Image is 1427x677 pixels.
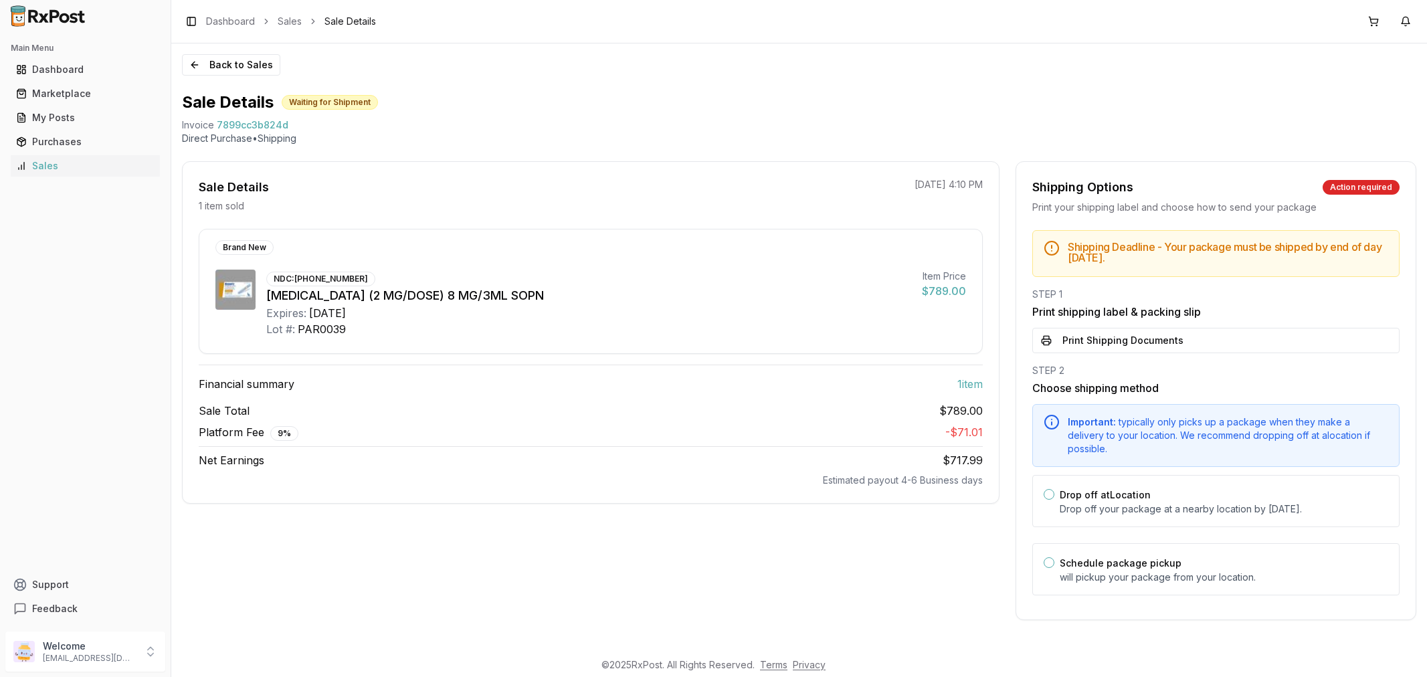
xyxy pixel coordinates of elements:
div: Brand New [215,240,274,255]
a: Dashboard [206,15,255,28]
h3: Choose shipping method [1032,380,1400,396]
a: Purchases [11,130,160,154]
div: Sales [16,159,155,173]
div: Marketplace [16,87,155,100]
div: [MEDICAL_DATA] (2 MG/DOSE) 8 MG/3ML SOPN [266,286,911,305]
label: Drop off at Location [1060,489,1151,500]
p: will pickup your package from your location. [1060,571,1388,584]
p: 1 item sold [199,199,244,213]
span: 7899cc3b824d [217,118,288,132]
div: PAR0039 [298,321,346,337]
p: Direct Purchase • Shipping [182,132,1416,145]
div: STEP 2 [1032,364,1400,377]
div: Waiting for Shipment [282,95,378,110]
span: Financial summary [199,376,294,392]
p: Welcome [43,640,136,653]
button: Feedback [5,597,165,621]
div: NDC: [PHONE_NUMBER] [266,272,375,286]
span: Sale Details [324,15,376,28]
div: My Posts [16,111,155,124]
span: Important: [1068,416,1116,427]
h5: Shipping Deadline - Your package must be shipped by end of day [DATE] . [1068,241,1388,263]
div: Shipping Options [1032,178,1133,197]
img: Ozempic (2 MG/DOSE) 8 MG/3ML SOPN [215,270,256,310]
div: Lot #: [266,321,295,337]
h1: Sale Details [182,92,274,113]
div: Estimated payout 4-6 Business days [199,474,983,487]
span: $789.00 [939,403,983,419]
p: [DATE] 4:10 PM [915,178,983,191]
button: Back to Sales [182,54,280,76]
span: Net Earnings [199,452,264,468]
a: Dashboard [11,58,160,82]
div: STEP 1 [1032,288,1400,301]
button: Purchases [5,131,165,153]
a: Marketplace [11,82,160,106]
p: Drop off your package at a nearby location by [DATE] . [1060,502,1388,516]
span: 1 item [957,376,983,392]
img: User avatar [13,641,35,662]
h2: Main Menu [11,43,160,54]
a: Terms [760,659,787,670]
a: My Posts [11,106,160,130]
button: Sales [5,155,165,177]
button: My Posts [5,107,165,128]
button: Support [5,573,165,597]
div: Expires: [266,305,306,321]
button: Print Shipping Documents [1032,328,1400,353]
label: Schedule package pickup [1060,557,1181,569]
div: Purchases [16,135,155,149]
div: [DATE] [309,305,346,321]
div: Print your shipping label and choose how to send your package [1032,201,1400,214]
a: Sales [11,154,160,178]
div: Sale Details [199,178,269,197]
p: [EMAIL_ADDRESS][DOMAIN_NAME] [43,653,136,664]
h3: Print shipping label & packing slip [1032,304,1400,320]
button: Marketplace [5,83,165,104]
nav: breadcrumb [206,15,376,28]
div: Item Price [922,270,966,283]
span: Sale Total [199,403,250,419]
a: Privacy [793,659,826,670]
div: Dashboard [16,63,155,76]
span: Platform Fee [199,424,298,441]
span: $717.99 [943,454,983,467]
div: Action required [1323,180,1400,195]
div: 9 % [270,426,298,441]
span: - $71.01 [945,425,983,439]
div: typically only picks up a package when they make a delivery to your location. We recommend droppi... [1068,415,1388,456]
span: Feedback [32,602,78,615]
div: $789.00 [922,283,966,299]
button: Dashboard [5,59,165,80]
img: RxPost Logo [5,5,91,27]
div: Invoice [182,118,214,132]
a: Sales [278,15,302,28]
